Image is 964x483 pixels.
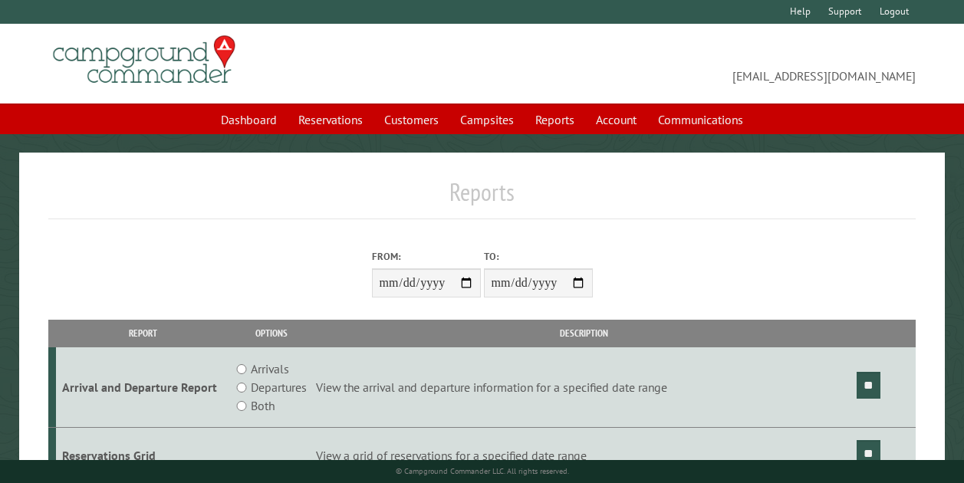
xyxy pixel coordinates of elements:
[451,105,523,134] a: Campsites
[372,249,481,264] label: From:
[484,249,593,264] label: To:
[314,320,854,347] th: Description
[482,42,916,85] span: [EMAIL_ADDRESS][DOMAIN_NAME]
[212,105,286,134] a: Dashboard
[649,105,752,134] a: Communications
[251,360,289,378] label: Arrivals
[251,396,275,415] label: Both
[48,30,240,90] img: Campground Commander
[375,105,448,134] a: Customers
[48,177,916,219] h1: Reports
[56,320,230,347] th: Report
[396,466,569,476] small: © Campground Commander LLC. All rights reserved.
[251,378,307,396] label: Departures
[289,105,372,134] a: Reservations
[229,320,314,347] th: Options
[587,105,646,134] a: Account
[56,347,230,428] td: Arrival and Departure Report
[526,105,584,134] a: Reports
[314,347,854,428] td: View the arrival and departure information for a specified date range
